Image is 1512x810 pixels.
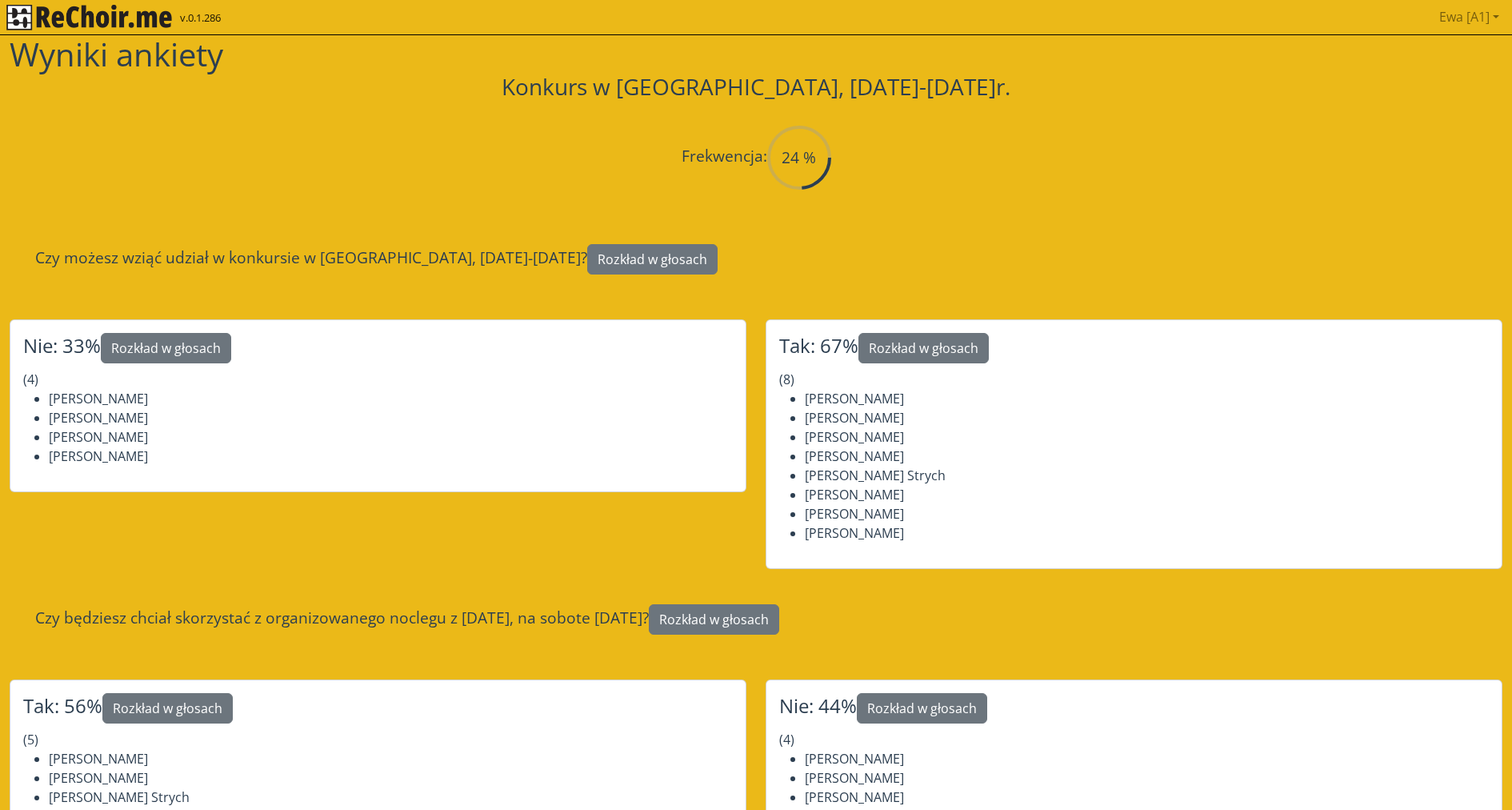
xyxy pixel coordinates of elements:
li: [PERSON_NAME] [805,447,1489,466]
li: [PERSON_NAME] Strych [49,788,733,807]
button: Rozkład w głosach [857,693,987,724]
li: [PERSON_NAME] [805,485,1489,504]
li: [PERSON_NAME] [49,749,733,768]
img: rekłajer mi [6,5,172,30]
h4: Tak: 56% [23,693,733,724]
li: [PERSON_NAME] [49,447,733,466]
li: [PERSON_NAME] [49,427,733,447]
li: [PERSON_NAME] [49,408,733,427]
p: (4) [23,370,733,466]
h3: Konkurs w [GEOGRAPHIC_DATA], [DATE]-[DATE]r. [10,74,1502,101]
li: [PERSON_NAME] [49,768,733,788]
p: (8) [779,370,1489,543]
button: Rozkład w głosach [858,333,989,363]
li: [PERSON_NAME] [49,389,733,408]
h1: Wyniki ankiety [10,35,1502,101]
li: [PERSON_NAME] [805,504,1489,523]
h4: Nie: 33% [23,333,733,363]
button: Rozkład w głosach [101,333,231,363]
button: Rozkład w głosach [587,244,718,275]
div: Czy możesz wziąć udział w konkursie w [GEOGRAPHIC_DATA], [DATE]-[DATE]? [10,219,1502,300]
li: [PERSON_NAME] [805,408,1489,427]
button: Rozkład w głosach [102,693,233,724]
li: [PERSON_NAME] [805,788,1489,807]
h4: Nie: 44% [779,693,1489,724]
li: [PERSON_NAME] [805,768,1489,788]
li: [PERSON_NAME] [805,749,1489,768]
div: Frekwencja: [10,106,1502,209]
button: Rozkład w głosach [649,604,779,635]
a: Ewa [A1] [1433,1,1506,33]
li: [PERSON_NAME] [805,427,1489,447]
span: v.0.1.286 [180,10,221,26]
h4: Tak: 67% [779,333,1489,363]
li: [PERSON_NAME] [805,389,1489,408]
li: [PERSON_NAME] Strych [805,466,1489,485]
li: [PERSON_NAME] [805,523,1489,543]
div: Czy będziesz chciał skorzystać z organizowanego noclegu z [DATE], na sobote [DATE]? [10,579,1502,660]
